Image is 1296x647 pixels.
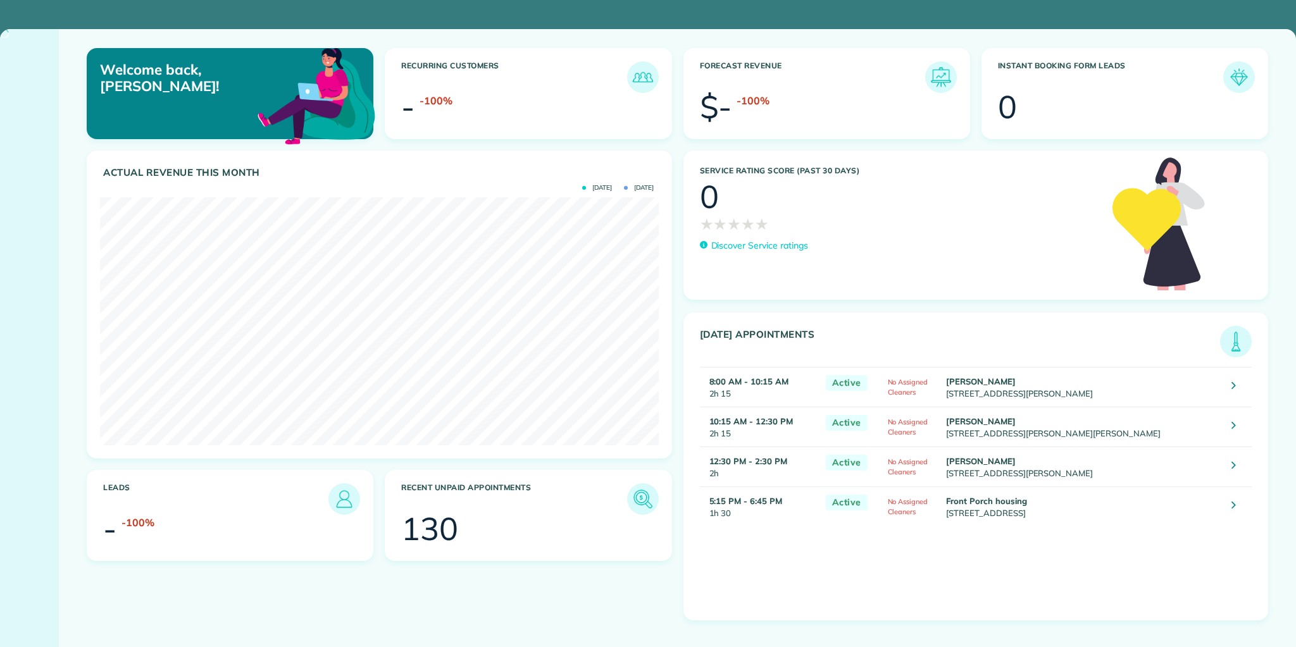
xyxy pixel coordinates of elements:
h3: Recent unpaid appointments [401,483,626,515]
span: Active [826,415,868,431]
strong: [PERSON_NAME] [946,376,1016,386]
strong: [PERSON_NAME] [946,456,1016,466]
span: No Assigned Cleaners [888,378,928,397]
td: 2h 15 [700,367,819,407]
span: ★ [755,213,769,235]
span: ★ [713,213,727,235]
span: No Assigned Cleaners [888,417,928,437]
strong: 8:00 AM - 10:15 AM [709,376,788,386]
img: dashboard_welcome-42a62b7d889689a78055ac9021e634bf52bae3f8056760290aed330b23ab8690.png [255,34,378,156]
h3: Forecast Revenue [700,61,925,93]
span: Active [826,455,868,471]
img: icon_unpaid_appointments-47b8ce3997adf2238b356f14209ab4cced10bd1f174958f3ca8f1d0dd7fffeee.png [630,486,656,512]
div: - [401,91,414,123]
span: No Assigned Cleaners [888,457,928,477]
h3: Service Rating score (past 30 days) [700,166,1100,175]
div: - [103,513,116,545]
img: icon_todays_appointments-901f7ab196bb0bea1936b74009e4eb5ffbc2d2711fa7634e0d609ed5ef32b18b.png [1223,329,1249,354]
div: 130 [401,513,458,545]
span: ★ [741,213,755,235]
h3: Actual Revenue this month [103,167,659,178]
h3: Recurring Customers [401,61,626,93]
span: ★ [700,213,714,235]
div: 0 [700,181,719,213]
p: Welcome back, [PERSON_NAME]! [100,61,282,95]
div: 0 [998,91,1017,123]
img: icon_form_leads-04211a6a04a5b2264e4ee56bc0799ec3eb69b7e499cbb523a139df1d13a81ae0.png [1226,65,1252,90]
img: icon_leads-1bed01f49abd5b7fead27621c3d59655bb73ed531f8eeb49469d10e621d6b896.png [332,486,357,512]
span: [DATE] [624,185,654,191]
img: icon_recurring_customers-cf858462ba22bcd05b5a5880d41d6543d210077de5bb9ebc9590e49fd87d84ed.png [630,65,656,90]
strong: 10:15 AM - 12:30 PM [709,416,793,426]
div: $- [700,91,732,123]
td: 1h 30 [700,486,819,526]
td: [STREET_ADDRESS][PERSON_NAME] [943,367,1222,407]
h3: [DATE] Appointments [700,329,1221,357]
td: [STREET_ADDRESS] [943,486,1222,526]
td: [STREET_ADDRESS][PERSON_NAME][PERSON_NAME] [943,407,1222,447]
strong: 12:30 PM - 2:30 PM [709,456,787,466]
a: Discover Service ratings [700,239,808,252]
span: Active [826,375,868,391]
h3: Leads [103,483,328,515]
span: Active [826,495,868,510]
div: -100% [121,515,154,530]
td: 2h [700,447,819,486]
strong: Front Porch housing [946,496,1026,506]
div: -100% [737,93,769,108]
h3: Instant Booking Form Leads [998,61,1223,93]
span: [DATE] [582,185,612,191]
td: [STREET_ADDRESS][PERSON_NAME] [943,447,1222,486]
strong: 5:15 PM - 6:45 PM [709,496,782,506]
p: Discover Service ratings [711,239,808,252]
span: ★ [727,213,741,235]
strong: [PERSON_NAME] [946,416,1016,426]
td: 2h 15 [700,407,819,447]
div: -100% [420,93,452,108]
img: icon_forecast_revenue-8c13a41c7ed35a8dcfafea3cbb826a0462acb37728057bba2d056411b612bbbe.png [928,65,954,90]
span: No Assigned Cleaners [888,497,928,517]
